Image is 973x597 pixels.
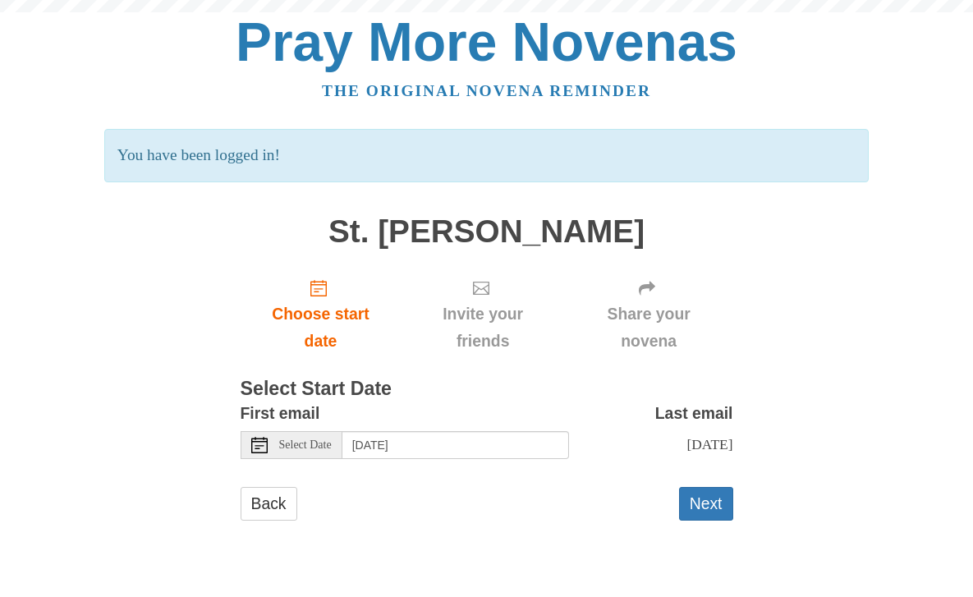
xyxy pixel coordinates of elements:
label: Last email [655,400,733,427]
h1: St. [PERSON_NAME] [241,214,733,250]
span: Share your novena [581,301,717,355]
button: Next [679,487,733,521]
a: Pray More Novenas [236,11,737,72]
div: Click "Next" to confirm your start date first. [565,265,733,363]
label: First email [241,400,320,427]
div: Click "Next" to confirm your start date first. [401,265,564,363]
span: [DATE] [686,436,732,452]
a: Back [241,487,297,521]
span: Invite your friends [417,301,548,355]
p: You have been logged in! [104,129,869,182]
a: Choose start date [241,265,402,363]
a: The original novena reminder [322,82,651,99]
span: Choose start date [257,301,385,355]
h3: Select Start Date [241,379,733,400]
span: Select Date [279,439,332,451]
